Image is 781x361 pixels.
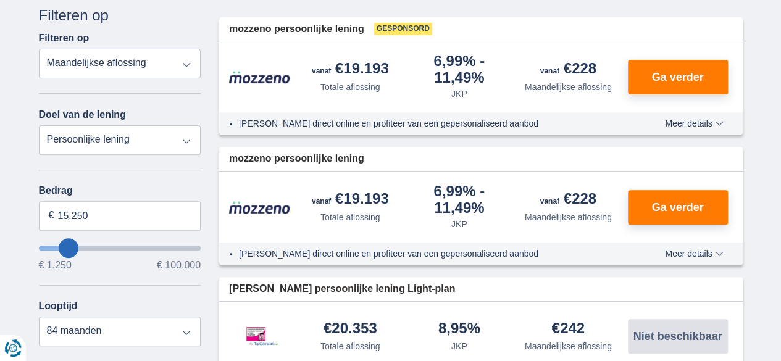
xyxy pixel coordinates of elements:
[49,209,54,223] span: €
[229,70,291,84] img: product.pl.alt Mozzeno
[239,117,620,130] li: [PERSON_NAME] direct online en profiteer van een gepersonaliseerd aanbod
[410,184,509,215] div: 6,99%
[324,321,377,338] div: €20.353
[312,61,389,78] div: €19.193
[229,152,364,166] span: mozzeno persoonlijke lening
[665,249,723,258] span: Meer details
[451,88,467,100] div: JKP
[540,191,596,209] div: €228
[229,314,291,359] img: product.pl.alt Leemans Kredieten
[229,22,364,36] span: mozzeno persoonlijke lening
[39,5,201,26] div: Filteren op
[39,246,201,251] input: wantToBorrow
[651,72,703,83] span: Ga verder
[665,119,723,128] span: Meer details
[39,109,126,120] label: Doel van de lening
[656,118,732,128] button: Meer details
[628,319,728,354] button: Niet beschikbaar
[374,23,432,35] span: Gesponsord
[320,211,380,223] div: Totale aflossing
[229,282,455,296] span: [PERSON_NAME] persoonlijke lening Light-plan
[540,61,596,78] div: €228
[525,81,612,93] div: Maandelijkse aflossing
[451,340,467,352] div: JKP
[525,340,612,352] div: Maandelijkse aflossing
[157,260,201,270] span: € 100.000
[239,247,620,260] li: [PERSON_NAME] direct online en profiteer van een gepersonaliseerd aanbod
[656,249,732,259] button: Meer details
[39,185,201,196] label: Bedrag
[438,321,480,338] div: 8,95%
[320,81,380,93] div: Totale aflossing
[39,33,90,44] label: Filteren op
[39,301,78,312] label: Looptijd
[525,211,612,223] div: Maandelijkse aflossing
[410,54,509,85] div: 6,99%
[229,201,291,214] img: product.pl.alt Mozzeno
[312,191,389,209] div: €19.193
[39,260,72,270] span: € 1.250
[651,202,703,213] span: Ga verder
[451,218,467,230] div: JKP
[320,340,380,352] div: Totale aflossing
[628,60,728,94] button: Ga verder
[633,331,722,342] span: Niet beschikbaar
[552,321,585,338] div: €242
[628,190,728,225] button: Ga verder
